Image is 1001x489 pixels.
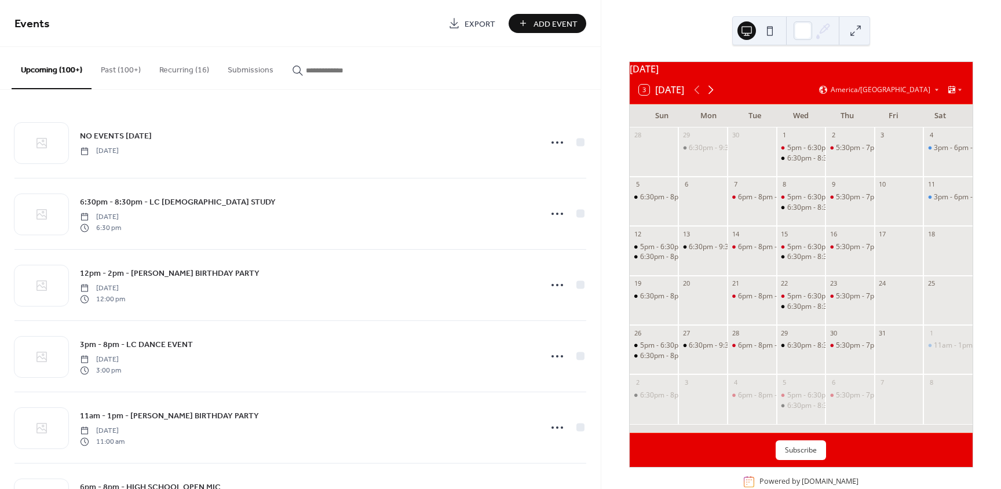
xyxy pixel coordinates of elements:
div: 2 [633,378,642,386]
div: 6pm - 8pm - [PERSON_NAME] [738,242,833,252]
div: 20 [682,279,691,288]
div: 5pm - 6:30pm RISING STARS BASKETBALL 1 [787,291,927,301]
a: Export [440,14,504,33]
button: Submissions [218,47,283,88]
div: 6 [829,378,838,386]
div: 5:30pm - 7pm - LIGHT DINKERS PICKLEBALL [836,192,976,202]
a: Add Event [509,14,586,33]
div: 8 [927,378,936,386]
div: 5pm - 6:30pm - ADULT PICKLEBALL [640,242,753,252]
span: 3pm - 8pm - LC DANCE EVENT [80,339,193,351]
button: Past (100+) [92,47,150,88]
span: [DATE] [80,355,121,365]
div: 16 [829,229,838,238]
span: 6:30 pm [80,222,121,233]
div: 1 [780,131,789,140]
div: 19 [633,279,642,288]
div: 5pm - 6:30pm RISING STARS BASKETBALL 1 [787,143,927,153]
span: Add Event [534,18,578,30]
div: 6:30pm - 8:30pm - LC BIBLE STUDY [777,252,826,262]
div: 6:30pm - 8:30pm - LC [DEMOGRAPHIC_DATA] STUDY [787,401,958,411]
div: 11am - 1pm - MICHELLE BIRTHDAY PARTY [923,341,973,351]
div: 7 [878,378,887,386]
div: 6:30pm - 8:30pm - LC BIBLE STUDY [777,154,826,163]
div: 3 [878,131,887,140]
button: 3[DATE] [635,82,688,98]
div: 5pm - 6:30pm - ADULT PICKLEBALL [640,341,753,351]
span: America/[GEOGRAPHIC_DATA] [831,86,930,93]
div: 6:30pm - 8pm - AVERAGE JOES GAME NIGHT [640,252,783,262]
button: Recurring (16) [150,47,218,88]
div: 31 [878,329,887,337]
div: 26 [633,329,642,337]
div: 5pm - 6:30pm RISING STARS BASKETBALL 2 [777,391,826,400]
div: 6:30pm - 8pm - AVERAGE JOES GAME NIGHT [630,291,679,301]
div: 29 [682,131,691,140]
div: 5:30pm - 7pm - LIGHT DINKERS PICKLEBALL [825,192,875,202]
div: 2 [829,131,838,140]
div: 6:30pm - 8:30pm - LC BIBLE STUDY [777,401,826,411]
span: Export [465,18,495,30]
div: 5pm - 6:30pm - ADULT PICKLEBALL [630,242,679,252]
div: 5:30pm - 7pm - LIGHT DINKERS PICKLEBALL [825,291,875,301]
div: 5pm - 6:30pm RISING STARS BASKETBALL 1 [787,192,927,202]
div: 6:30pm - 8pm - AVERAGE JOES GAME NIGHT [640,351,783,361]
div: 29 [780,329,789,337]
span: [DATE] [80,426,125,436]
div: Sun [639,104,685,127]
div: 5:30pm - 7pm - LIGHT DINKERS PICKLEBALL [836,341,976,351]
a: [DOMAIN_NAME] [802,477,858,487]
div: 6pm - 8pm - WENDY PICKLEBALL [728,242,777,252]
div: 6:30pm - 8:30pm - LC BIBLE STUDY [777,203,826,213]
div: 6:30pm - 9:30pm - YOUNG LIFE [678,242,728,252]
div: 3 [682,378,691,386]
a: 11am - 1pm - [PERSON_NAME] BIRTHDAY PARTY [80,409,259,422]
div: 10 [878,180,887,189]
div: 6:30pm - 8pm - AVERAGE JOES GAME NIGHT [630,252,679,262]
span: 11:00 am [80,436,125,447]
span: 3:00 pm [80,365,121,375]
div: 5:30pm - 7pm - LIGHT DINKERS PICKLEBALL [836,242,976,252]
div: 6:30pm - 8:30pm - LC [DEMOGRAPHIC_DATA] STUDY [787,252,958,262]
div: 6 [682,180,691,189]
div: 6:30pm - 9:30pm - YOUNG LIFE [678,341,728,351]
div: 5pm - 6:30pm RISING STARS BASKETBALL 1 [777,291,826,301]
div: 6:30pm - 9:30pm - YOUNG LIFE [689,242,788,252]
div: 5:30pm - 7pm - LIGHT DINKERS PICKLEBALL [836,291,976,301]
div: 4 [731,378,740,386]
div: 6pm - 8pm - [PERSON_NAME] [738,192,833,202]
div: 6:30pm - 8:30pm - LC [DEMOGRAPHIC_DATA] STUDY [787,302,958,312]
div: 6:30pm - 9:30pm - YOUNG LIFE [678,143,728,153]
div: 30 [829,329,838,337]
div: 1 [927,329,936,337]
div: 24 [878,279,887,288]
div: 21 [731,279,740,288]
div: 13 [682,229,691,238]
div: 6:30pm - 8pm - AVERAGE JOES GAME NIGHT [630,391,679,400]
div: 11 [927,180,936,189]
div: 18 [927,229,936,238]
div: 25 [927,279,936,288]
a: 6:30pm - 8:30pm - LC [DEMOGRAPHIC_DATA] STUDY [80,195,276,209]
div: 6pm - 8pm - [PERSON_NAME] [738,291,833,301]
button: Subscribe [776,440,826,460]
div: Sat [917,104,963,127]
div: Mon [685,104,732,127]
div: 6:30pm - 8pm - AVERAGE JOES GAME NIGHT [630,351,679,361]
div: 6:30pm - 9:30pm - YOUNG LIFE [689,341,788,351]
div: Fri [871,104,917,127]
div: Tue [732,104,778,127]
div: 5pm - 6:30pm RISING STARS BASKETBALL 1 [787,242,927,252]
span: 12pm - 2pm - [PERSON_NAME] BIRTHDAY PARTY [80,268,260,280]
a: 3pm - 8pm - LC DANCE EVENT [80,338,193,351]
div: 6:30pm - 8:30pm - LC [DEMOGRAPHIC_DATA] STUDY [787,154,958,163]
div: 28 [633,131,642,140]
div: 15 [780,229,789,238]
div: 5pm - 6:30pm RISING STARS BASKETBALL 1 [777,143,826,153]
div: 6:30pm - 8:30pm - LC BIBLE STUDY [777,302,826,312]
div: 5pm - 6:30pm RISING STARS BASKETBALL 1 [777,242,826,252]
div: 5pm - 6:30pm RISING STARS BASKETBALL 2 [787,391,927,400]
div: 7 [731,180,740,189]
span: 6:30pm - 8:30pm - LC [DEMOGRAPHIC_DATA] STUDY [80,196,276,209]
div: 14 [731,229,740,238]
